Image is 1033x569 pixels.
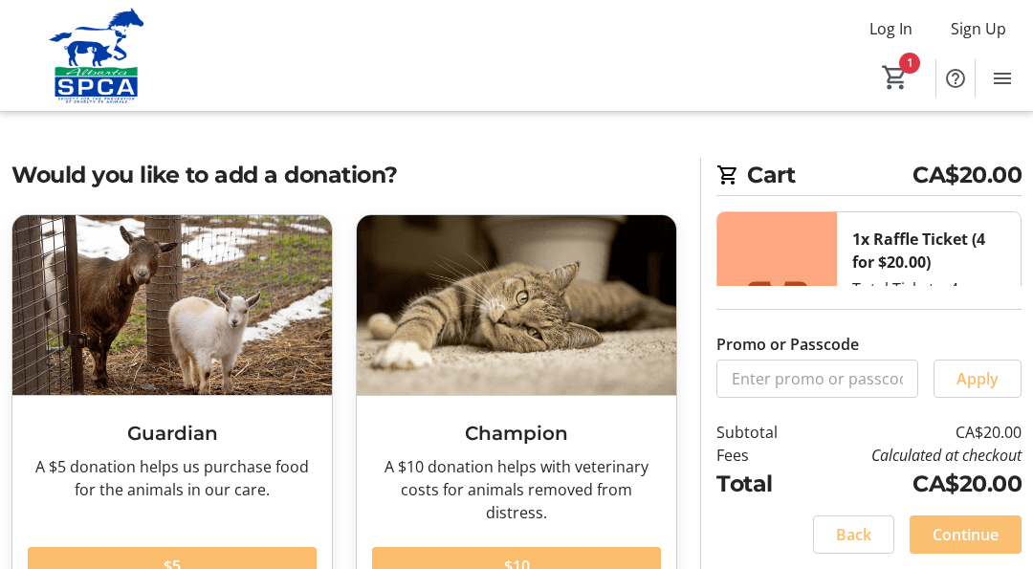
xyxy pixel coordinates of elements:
[912,158,1022,191] span: CA$20.00
[804,421,1022,444] td: CA$20.00
[934,360,1022,398] button: Apply
[854,13,928,44] button: Log In
[12,215,332,395] img: Guardian
[869,17,912,40] span: Log In
[11,158,677,191] h2: Would you like to add a donation?
[956,367,999,390] span: Apply
[716,444,804,467] td: Fees
[813,515,894,554] button: Back
[804,444,1022,467] td: Calculated at checkout
[804,467,1022,500] td: CA$20.00
[716,333,859,356] label: Promo or Passcode
[372,455,661,524] div: A $10 donation helps with veterinary costs for animals removed from distress.
[933,523,999,546] span: Continue
[935,13,1022,44] button: Sign Up
[357,215,676,395] img: Champion
[716,421,804,444] td: Subtotal
[716,158,1022,196] h2: Cart
[878,60,912,95] button: Cart
[716,360,918,398] input: Enter promo or passcode
[852,228,1005,274] div: 1x Raffle Ticket (4 for $20.00)
[836,523,871,546] span: Back
[28,419,317,448] h3: Guardian
[910,515,1022,554] button: Continue
[716,467,804,500] td: Total
[983,59,1022,98] button: Menu
[837,212,1021,427] div: Total Tickets: 4
[951,17,1006,40] span: Sign Up
[11,8,182,103] img: Alberta SPCA's Logo
[936,59,975,98] button: Help
[372,419,661,448] h3: Champion
[28,455,317,501] div: A $5 donation helps us purchase food for the animals in our care.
